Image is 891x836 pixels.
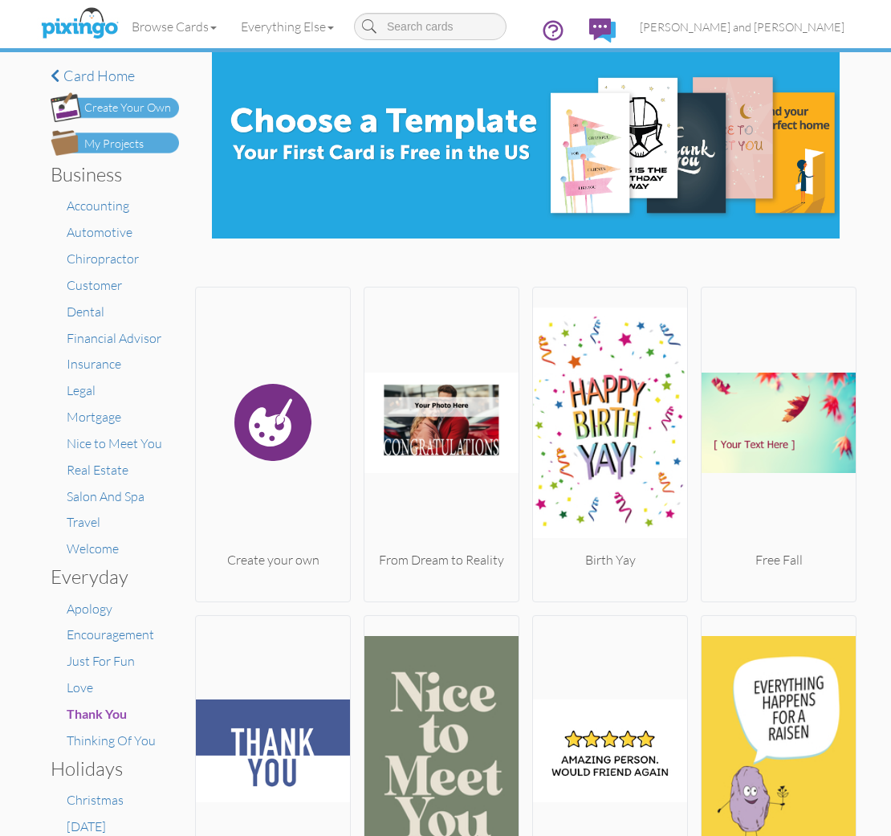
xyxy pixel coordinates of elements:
a: Insurance [67,356,121,372]
a: Real Estate [67,462,128,478]
a: Just For Fun [67,653,135,669]
img: create.svg [196,294,350,551]
img: my-projects-button.png [51,130,179,156]
a: Everything Else [229,6,346,47]
span: [PERSON_NAME] and [PERSON_NAME] [640,20,844,34]
a: Card home [51,68,179,84]
a: Mortgage [67,409,121,425]
a: Automotive [67,224,132,240]
a: Customer [67,277,122,293]
img: comments.svg [589,18,616,43]
div: My Projects [84,136,144,153]
input: Search cards [354,13,507,40]
img: 20250905-201811-b377196b96e5-250.png [364,294,519,551]
h3: Holidays [51,758,167,779]
a: Nice to Meet You [67,435,162,451]
span: Thank You [67,706,127,721]
a: Accounting [67,198,129,214]
a: Browse Cards [120,6,229,47]
a: Apology [67,601,112,617]
a: Christmas [67,792,124,808]
a: Chiropractor [67,251,139,267]
img: 20250908-205024-9e166ba402a1-250.png [702,294,856,551]
div: Create your own [196,551,350,569]
a: Thank You [67,706,127,722]
div: Free Fall [702,551,856,569]
img: 20250828-163716-8d2042864239-250.jpg [533,294,687,551]
a: Encouragement [67,626,154,642]
div: From Dream to Reality [364,551,519,569]
a: Love [67,679,93,695]
div: Birth Yay [533,551,687,569]
img: pixingo logo [37,4,122,44]
img: create-own-button.png [51,92,179,122]
div: Create Your Own [84,100,171,116]
a: Legal [67,382,96,398]
h3: Business [51,164,167,185]
a: Financial Advisor [67,330,161,346]
a: Thinking Of You [67,732,156,748]
a: [DATE] [67,818,106,834]
a: Salon And Spa [67,488,144,504]
a: Welcome [67,540,119,557]
a: [PERSON_NAME] and [PERSON_NAME] [628,6,856,47]
a: Travel [67,514,100,530]
h3: Everyday [51,566,167,587]
img: e8896c0d-71ea-4978-9834-e4f545c8bf84.jpg [212,52,840,239]
a: Dental [67,304,104,320]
